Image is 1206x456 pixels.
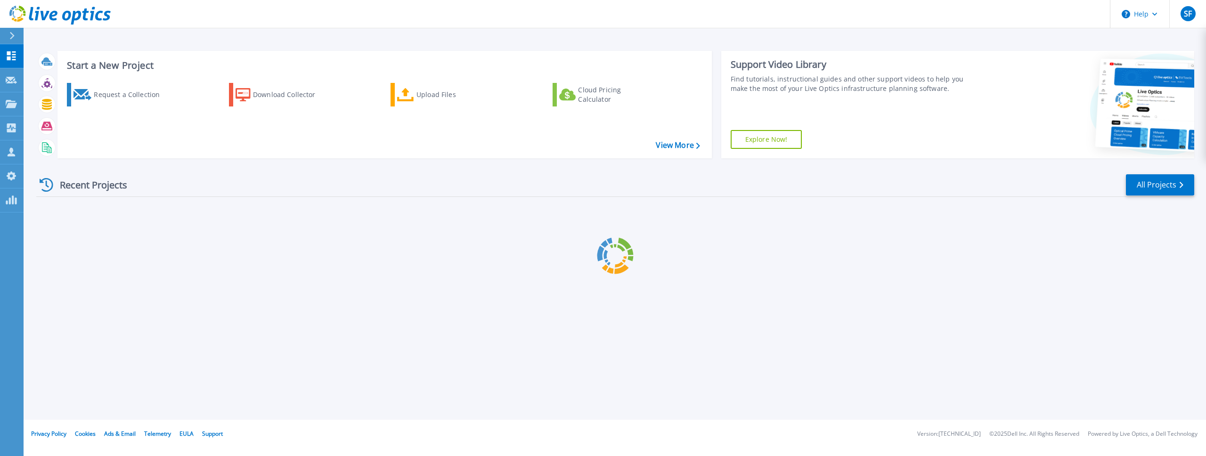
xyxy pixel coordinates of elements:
div: Recent Projects [36,173,140,196]
a: Ads & Email [104,430,136,438]
div: Upload Files [416,85,492,104]
li: © 2025 Dell Inc. All Rights Reserved [989,431,1079,437]
a: View More [656,141,700,150]
a: Cookies [75,430,96,438]
li: Powered by Live Optics, a Dell Technology [1088,431,1198,437]
div: Find tutorials, instructional guides and other support videos to help you make the most of your L... [731,74,975,93]
a: Explore Now! [731,130,802,149]
a: EULA [179,430,194,438]
div: Request a Collection [94,85,169,104]
h3: Start a New Project [67,60,700,71]
a: Upload Files [391,83,496,106]
span: SF [1184,10,1192,17]
div: Download Collector [253,85,328,104]
a: Support [202,430,223,438]
a: Download Collector [229,83,334,106]
a: Telemetry [144,430,171,438]
a: Cloud Pricing Calculator [553,83,658,106]
a: All Projects [1126,174,1194,195]
div: Support Video Library [731,58,975,71]
li: Version: [TECHNICAL_ID] [917,431,981,437]
a: Privacy Policy [31,430,66,438]
a: Request a Collection [67,83,172,106]
div: Cloud Pricing Calculator [578,85,653,104]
